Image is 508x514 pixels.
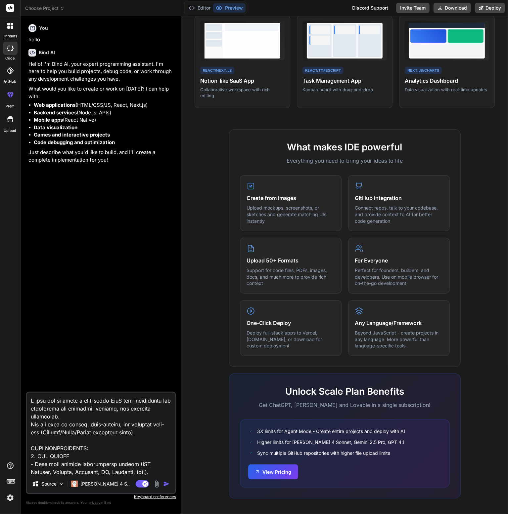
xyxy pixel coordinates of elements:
button: Preview [213,3,246,13]
h4: Create from Images [247,194,335,202]
p: Support for code files, PDFs, images, docs, and much more to provide rich context [247,267,335,287]
h4: Task Management App [302,77,387,85]
h4: Analytics Dashboard [405,77,489,85]
strong: Data visualization [34,124,77,131]
label: GitHub [4,79,16,84]
li: (Node.js, APIs) [34,109,175,117]
button: Download [434,3,471,13]
strong: Web applications [34,102,75,108]
p: What would you like to create or work on [DATE]? I can help with: [28,85,175,100]
p: Perfect for founders, builders, and developers. Use on mobile browser for on-the-go development [355,267,443,287]
img: attachment [153,480,161,488]
img: settings [5,492,16,503]
p: Kanban board with drag-and-drop [302,87,387,93]
button: Deploy [475,3,505,13]
h6: You [39,25,48,31]
li: (React Native) [34,116,175,124]
img: Pick Models [59,481,64,487]
span: Choose Project [25,5,65,12]
p: Hello! I'm Bind AI, your expert programming assistant. I'm here to help you build projects, debug... [28,60,175,83]
img: icon [163,481,170,487]
h4: Any Language/Framework [355,319,443,327]
span: Higher limits for [PERSON_NAME] 4 Sonnet, Gemini 2.5 Pro, GPT 4.1 [257,439,405,446]
button: View Pricing [248,464,298,479]
p: [PERSON_NAME] 4 S.. [80,481,130,487]
p: Data visualization with real-time updates [405,87,489,93]
h4: Notion-like SaaS App [200,77,285,85]
strong: Code debugging and optimization [34,139,115,145]
p: Source [41,481,57,487]
button: Invite Team [396,3,430,13]
span: Sync multiple GitHub repositories with higher file upload limits [257,450,391,456]
p: Just describe what you'd like to build, and I'll create a complete implementation for you! [28,149,175,164]
div: React/TypeScript [302,67,344,74]
h6: Bind AI [39,49,55,56]
p: Keyboard preferences [26,494,176,499]
label: Upload [4,128,17,134]
p: Get ChatGPT, [PERSON_NAME] and Lovable in a single subscription! [240,401,450,409]
p: Connect repos, talk to your codebase, and provide context to AI for better code generation [355,205,443,224]
p: Collaborative workspace with rich editing [200,87,285,99]
label: prem [6,103,15,109]
strong: Games and interactive projects [34,132,110,138]
button: Editor [186,3,213,13]
label: threads [3,33,17,39]
h2: What makes IDE powerful [240,140,450,154]
p: hello [28,36,175,44]
h4: GitHub Integration [355,194,443,202]
textarea: L ipsu dol si ametc a elit-seddo EiuS tem incididuntu lab etdolorema ali enimadmi, veniamq, nos e... [27,393,175,475]
label: code [6,56,15,61]
div: Next.js/Charts [405,67,442,74]
strong: Mobile apps [34,117,63,123]
h2: Unlock Scale Plan Benefits [240,384,450,398]
h4: For Everyone [355,257,443,264]
p: Deploy full-stack apps to Vercel, [DOMAIN_NAME], or download for custom deployment [247,330,335,349]
li: (HTML/CSS/JS, React, Next.js) [34,101,175,109]
img: Claude 4 Sonnet [71,481,78,487]
strong: Backend services [34,109,77,116]
h4: One-Click Deploy [247,319,335,327]
span: 3X limits for Agent Mode - Create entire projects and deploy with AI [257,428,405,435]
p: Beyond JavaScript - create projects in any language. More powerful than language-specific tools [355,330,443,349]
h4: Upload 50+ Formats [247,257,335,264]
div: React/Next.js [200,67,234,74]
span: privacy [89,500,101,504]
div: Discord Support [348,3,392,13]
p: Always double-check its answers. Your in Bind [26,499,176,506]
p: Upload mockups, screenshots, or sketches and generate matching UIs instantly [247,205,335,224]
p: Everything you need to bring your ideas to life [240,157,450,165]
